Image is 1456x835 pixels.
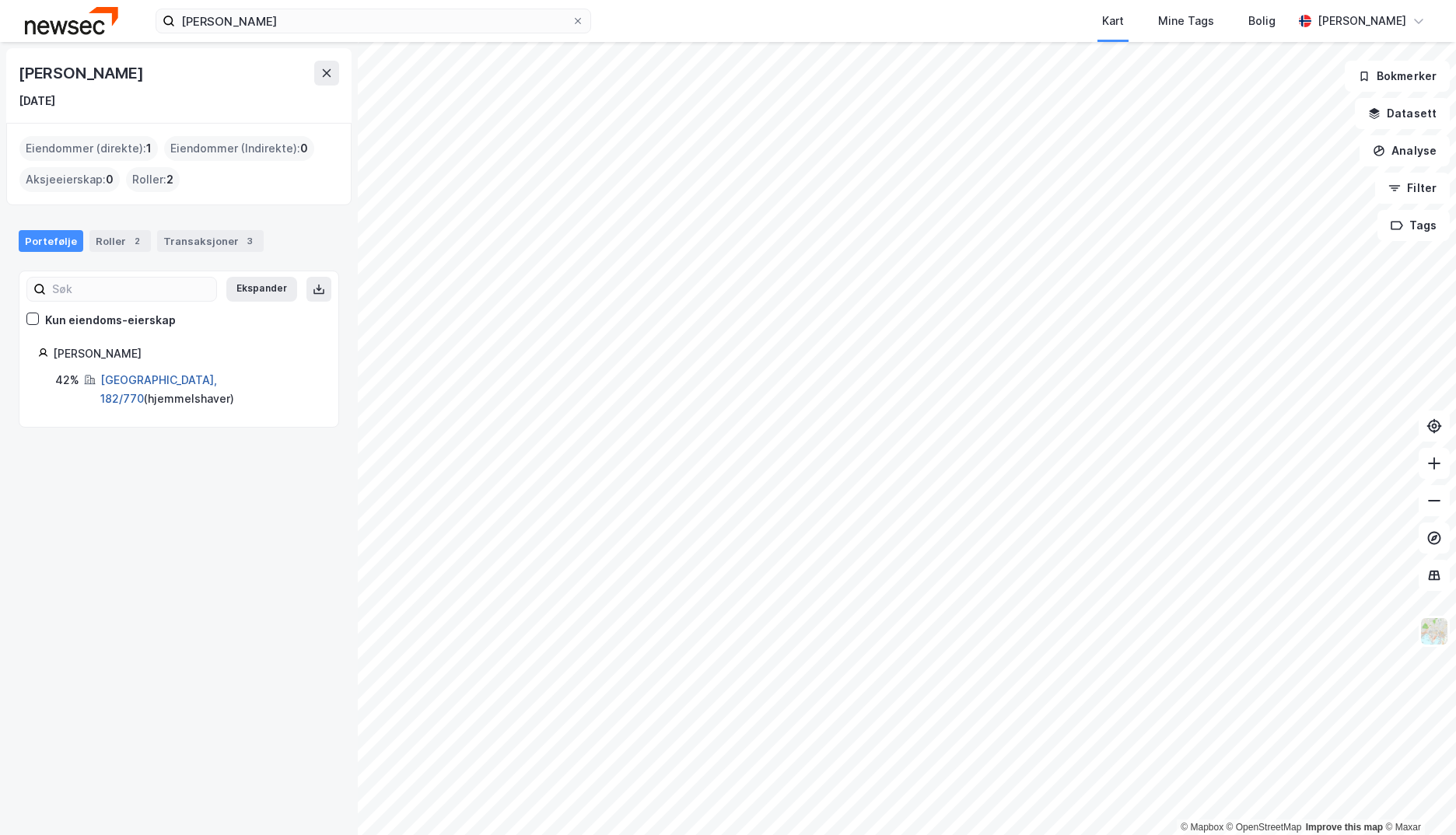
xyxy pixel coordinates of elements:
[1355,98,1450,129] button: Datasett
[1158,12,1214,30] div: Mine Tags
[55,371,79,390] div: 42%
[1248,12,1276,30] div: Bolig
[166,170,173,189] span: 2
[100,373,217,405] a: [GEOGRAPHIC_DATA], 182/770
[25,7,118,34] img: newsec-logo.f6e21ccffca1b3a03d2d.png
[45,311,176,330] div: Kun eiendoms-eierskap
[146,139,152,158] span: 1
[1360,135,1450,166] button: Analyse
[1378,760,1456,835] iframe: Chat Widget
[19,92,55,110] div: [DATE]
[1318,12,1406,30] div: [PERSON_NAME]
[1378,760,1456,835] div: Kontrollprogram for chat
[19,136,158,161] div: Eiendommer (direkte) :
[164,136,314,161] div: Eiendommer (Indirekte) :
[1181,822,1223,833] a: Mapbox
[175,9,572,33] input: Søk på adresse, matrikkel, gårdeiere, leietakere eller personer
[1306,822,1383,833] a: Improve this map
[19,230,83,252] div: Portefølje
[106,170,114,189] span: 0
[19,61,146,86] div: [PERSON_NAME]
[1227,822,1302,833] a: OpenStreetMap
[53,344,320,363] div: [PERSON_NAME]
[242,233,257,249] div: 3
[1377,210,1450,241] button: Tags
[89,230,151,252] div: Roller
[126,167,180,192] div: Roller :
[1375,173,1450,204] button: Filter
[129,233,145,249] div: 2
[300,139,308,158] span: 0
[226,277,297,302] button: Ekspander
[19,167,120,192] div: Aksjeeierskap :
[46,278,216,301] input: Søk
[100,371,320,408] div: ( hjemmelshaver )
[1345,61,1450,92] button: Bokmerker
[1102,12,1124,30] div: Kart
[157,230,264,252] div: Transaksjoner
[1419,617,1449,646] img: Z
